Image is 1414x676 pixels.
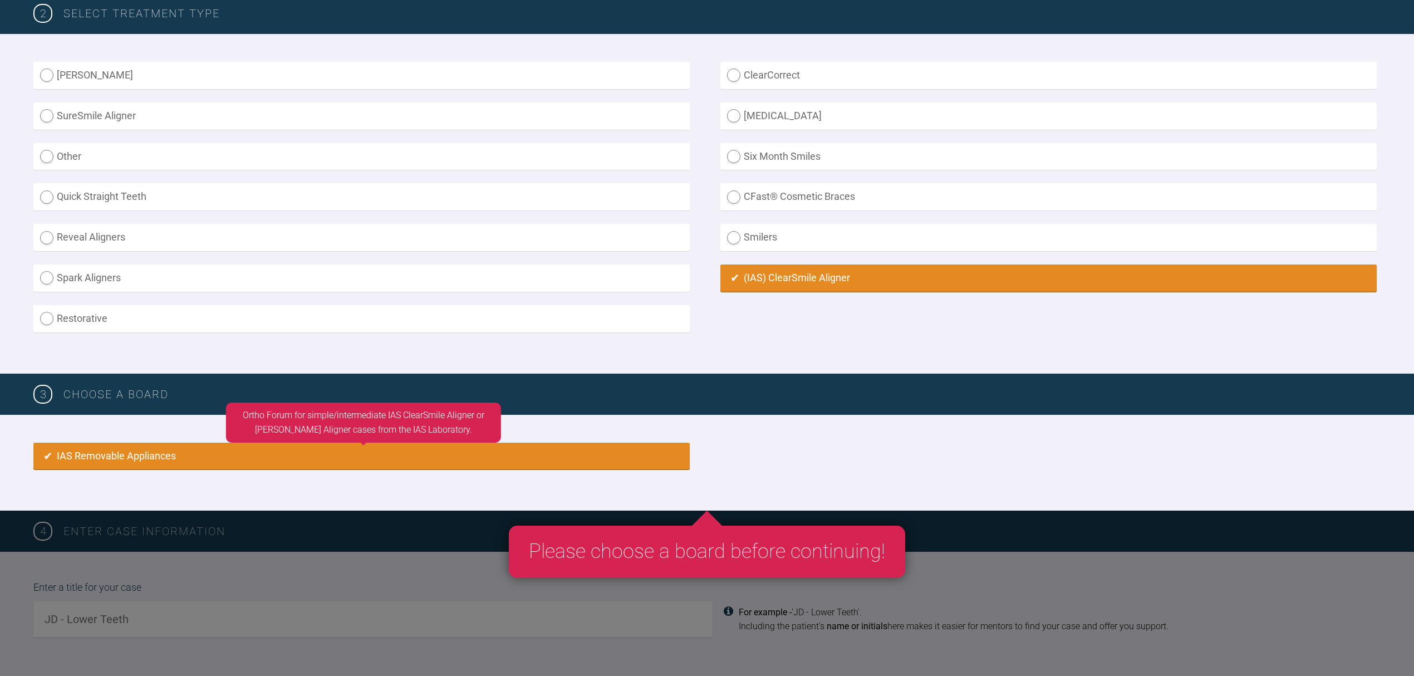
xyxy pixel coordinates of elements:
div: Ortho Forum for simple/intermediate IAS ClearSmile Aligner or [PERSON_NAME] Aligner cases from th... [226,403,501,442]
label: SureSmile Aligner [33,102,690,130]
div: Please choose a board before continuing! [509,526,905,578]
label: [PERSON_NAME] [33,62,690,89]
label: Reveal Aligners [33,224,690,251]
h3: Choose a board [63,385,1381,403]
label: IAS Removable Appliances [33,443,690,470]
label: Restorative [33,305,690,332]
label: Smilers [720,224,1377,251]
label: Spark Aligners [33,264,690,292]
span: 2 [33,4,52,23]
label: Quick Straight Teeth [33,183,690,210]
label: (IAS) ClearSmile Aligner [720,264,1377,292]
label: CFast® Cosmetic Braces [720,183,1377,210]
h3: SELECT TREATMENT TYPE [63,4,1381,22]
label: ClearCorrect [720,62,1377,89]
label: Six Month Smiles [720,143,1377,170]
label: Other [33,143,690,170]
label: [MEDICAL_DATA] [720,102,1377,130]
span: 3 [33,385,52,404]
